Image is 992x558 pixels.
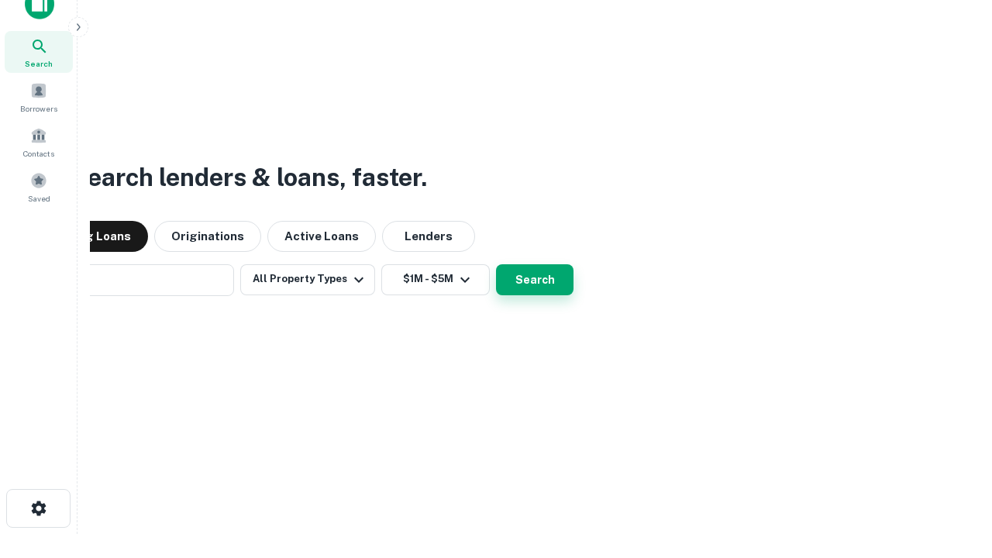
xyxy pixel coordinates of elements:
[267,221,376,252] button: Active Loans
[5,76,73,118] a: Borrowers
[240,264,375,295] button: All Property Types
[25,57,53,70] span: Search
[23,147,54,160] span: Contacts
[5,166,73,208] a: Saved
[71,159,427,196] h3: Search lenders & loans, faster.
[28,192,50,205] span: Saved
[20,102,57,115] span: Borrowers
[5,121,73,163] a: Contacts
[914,434,992,508] iframe: Chat Widget
[381,264,490,295] button: $1M - $5M
[382,221,475,252] button: Lenders
[154,221,261,252] button: Originations
[496,264,573,295] button: Search
[5,31,73,73] a: Search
